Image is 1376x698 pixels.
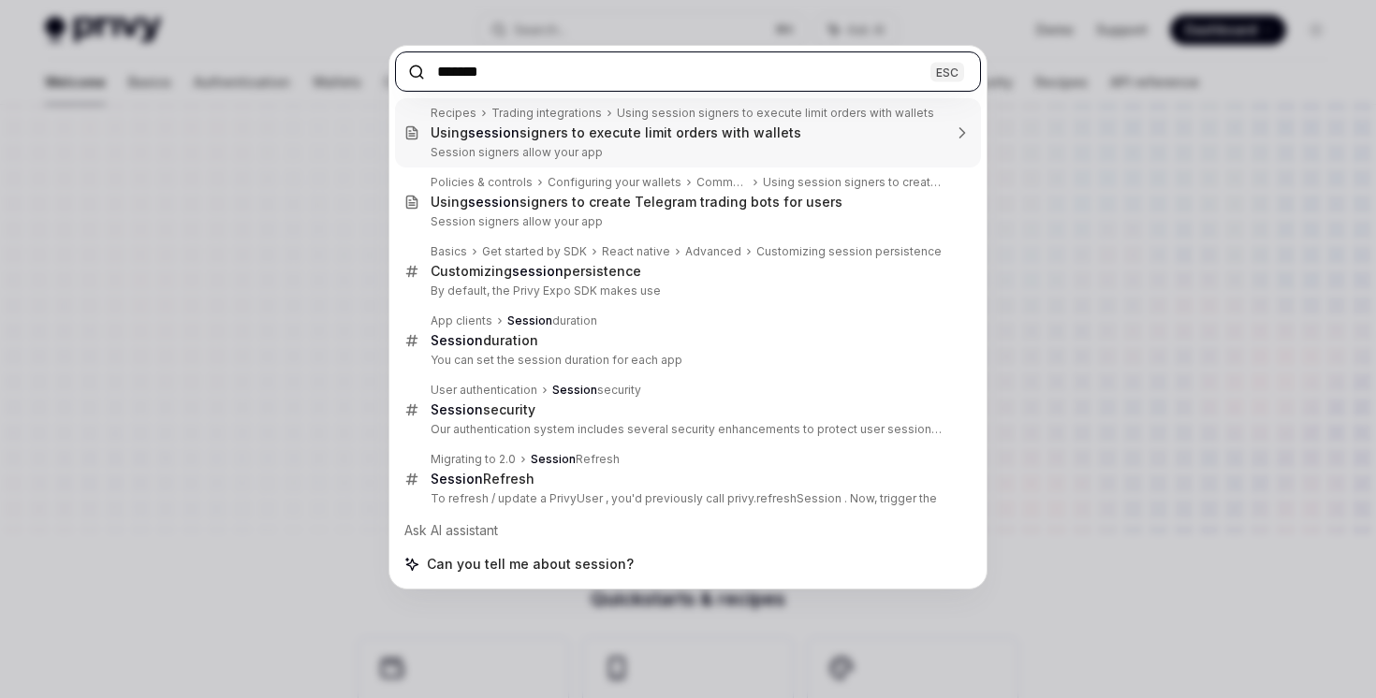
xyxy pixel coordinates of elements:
[696,175,748,190] div: Common use cases
[602,244,670,259] div: React native
[531,452,576,466] b: Session
[491,106,602,121] div: Trading integrations
[763,175,942,190] div: Using session signers to create Telegram trading bots for users
[431,332,538,349] div: duration
[431,401,535,418] div: security
[531,452,620,467] div: Refresh
[431,175,533,190] div: Policies & controls
[507,313,597,328] div: duration
[431,214,942,229] p: Session signers allow your app
[482,244,587,259] div: Get started by SDK
[431,284,942,298] p: By default, the Privy Expo SDK makes use
[395,514,981,547] div: Ask AI assistant
[431,452,516,467] div: Migrating to 2.0
[431,471,534,487] div: Refresh
[468,124,520,140] b: session
[431,244,467,259] div: Basics
[431,401,483,417] b: Session
[548,175,681,190] div: Configuring your wallets
[431,353,942,368] p: You can set the session duration for each app
[431,263,641,280] div: Customizing persistence
[431,313,492,328] div: App clients
[431,471,483,487] b: Session
[617,106,934,121] div: Using session signers to execute limit orders with wallets
[431,422,942,437] p: Our authentication system includes several security enhancements to protect user sessions. When usi
[685,244,741,259] div: Advanced
[431,106,476,121] div: Recipes
[431,124,801,141] div: Using signers to execute limit orders with wallets
[431,491,942,506] p: To refresh / update a PrivyUser , you'd previously call privy.refreshSession . Now, trigger the
[427,555,634,574] span: Can you tell me about session?
[431,145,942,160] p: Session signers allow your app
[468,194,520,210] b: session
[552,383,597,397] b: Session
[431,194,842,211] div: Using signers to create Telegram trading bots for users
[431,383,537,398] div: User authentication
[507,313,552,327] b: Session
[431,332,483,348] b: Session
[756,244,942,259] div: Customizing session persistence
[552,383,641,398] div: security
[930,62,964,81] div: ESC
[512,263,564,279] b: session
